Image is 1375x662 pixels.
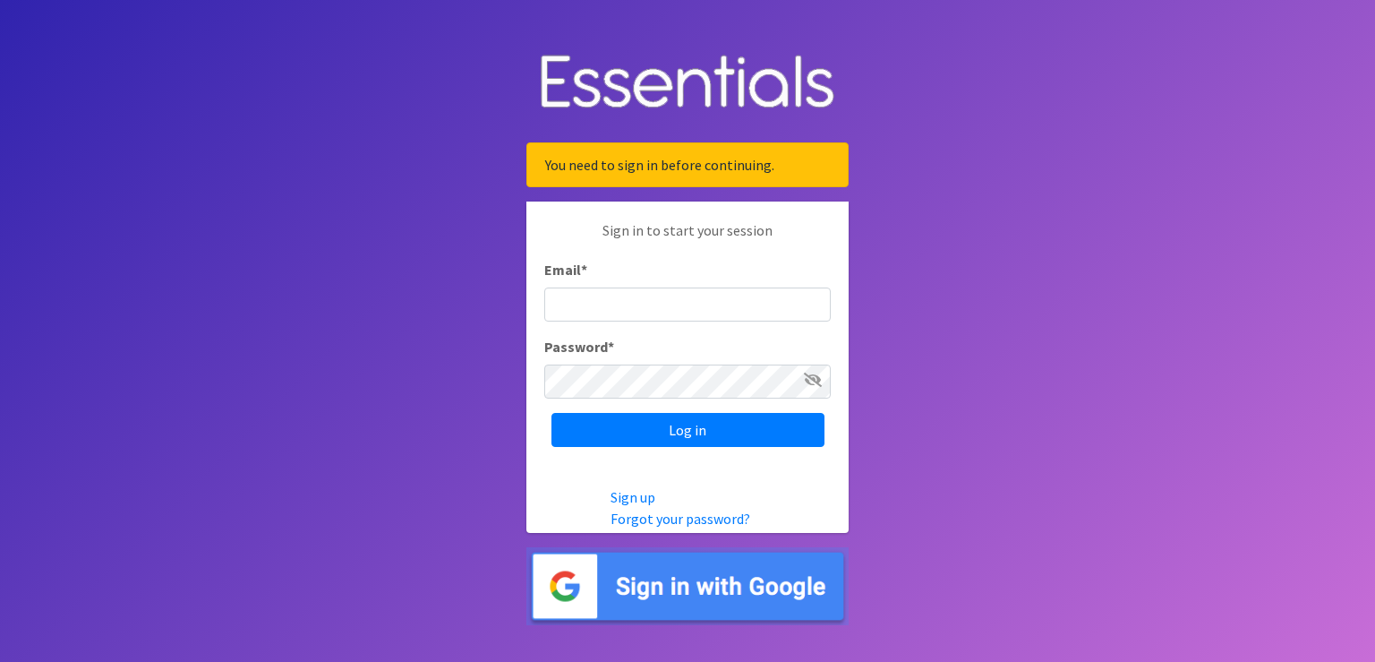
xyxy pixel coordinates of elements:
input: Log in [551,413,824,447]
div: You need to sign in before continuing. [526,142,849,187]
p: Sign in to start your session [544,219,831,259]
label: Email [544,259,587,280]
abbr: required [608,338,614,356]
img: Sign in with Google [526,547,849,625]
a: Sign up [611,488,655,506]
label: Password [544,336,614,357]
img: Human Essentials [526,37,849,129]
a: Forgot your password? [611,510,750,528]
abbr: required [581,261,587,279]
